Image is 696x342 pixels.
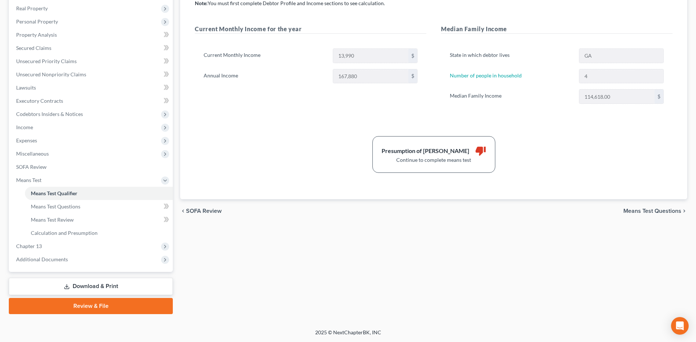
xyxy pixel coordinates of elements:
[10,28,173,41] a: Property Analysis
[446,48,575,63] label: State in which debtor lives
[10,41,173,55] a: Secured Claims
[16,71,86,77] span: Unsecured Nonpriority Claims
[623,208,687,214] button: Means Test Questions chevron_right
[10,160,173,174] a: SOFA Review
[139,329,557,342] div: 2025 © NextChapterBK, INC
[16,124,33,130] span: Income
[16,18,58,25] span: Personal Property
[195,25,426,34] h5: Current Monthly Income for the year
[16,256,68,262] span: Additional Documents
[16,98,63,104] span: Executory Contracts
[180,208,222,214] button: chevron_left SOFA Review
[446,89,575,104] label: Median Family Income
[441,25,673,34] h5: Median Family Income
[681,208,687,214] i: chevron_right
[200,48,329,63] label: Current Monthly Income
[180,208,186,214] i: chevron_left
[9,298,173,314] a: Review & File
[10,68,173,81] a: Unsecured Nonpriority Claims
[382,156,486,164] div: Continue to complete means test
[10,55,173,68] a: Unsecured Priority Claims
[16,137,37,143] span: Expenses
[25,213,173,226] a: Means Test Review
[9,278,173,295] a: Download & Print
[25,226,173,240] a: Calculation and Presumption
[579,69,663,83] input: --
[16,58,77,64] span: Unsecured Priority Claims
[16,32,57,38] span: Property Analysis
[408,49,417,63] div: $
[16,164,47,170] span: SOFA Review
[31,203,80,210] span: Means Test Questions
[16,177,41,183] span: Means Test
[579,90,655,103] input: 0.00
[16,111,83,117] span: Codebtors Insiders & Notices
[333,49,408,63] input: 0.00
[200,69,329,84] label: Annual Income
[382,147,469,155] div: Presumption of [PERSON_NAME]
[333,69,408,83] input: 0.00
[450,72,522,79] a: Number of people in household
[579,49,663,63] input: State
[408,69,417,83] div: $
[10,94,173,108] a: Executory Contracts
[16,150,49,157] span: Miscellaneous
[655,90,663,103] div: $
[31,190,77,196] span: Means Test Qualifier
[623,208,681,214] span: Means Test Questions
[16,45,51,51] span: Secured Claims
[25,200,173,213] a: Means Test Questions
[16,243,42,249] span: Chapter 13
[16,5,48,11] span: Real Property
[671,317,689,335] div: Open Intercom Messenger
[10,81,173,94] a: Lawsuits
[186,208,222,214] span: SOFA Review
[31,230,98,236] span: Calculation and Presumption
[31,217,74,223] span: Means Test Review
[475,145,486,156] i: thumb_down
[16,84,36,91] span: Lawsuits
[25,187,173,200] a: Means Test Qualifier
